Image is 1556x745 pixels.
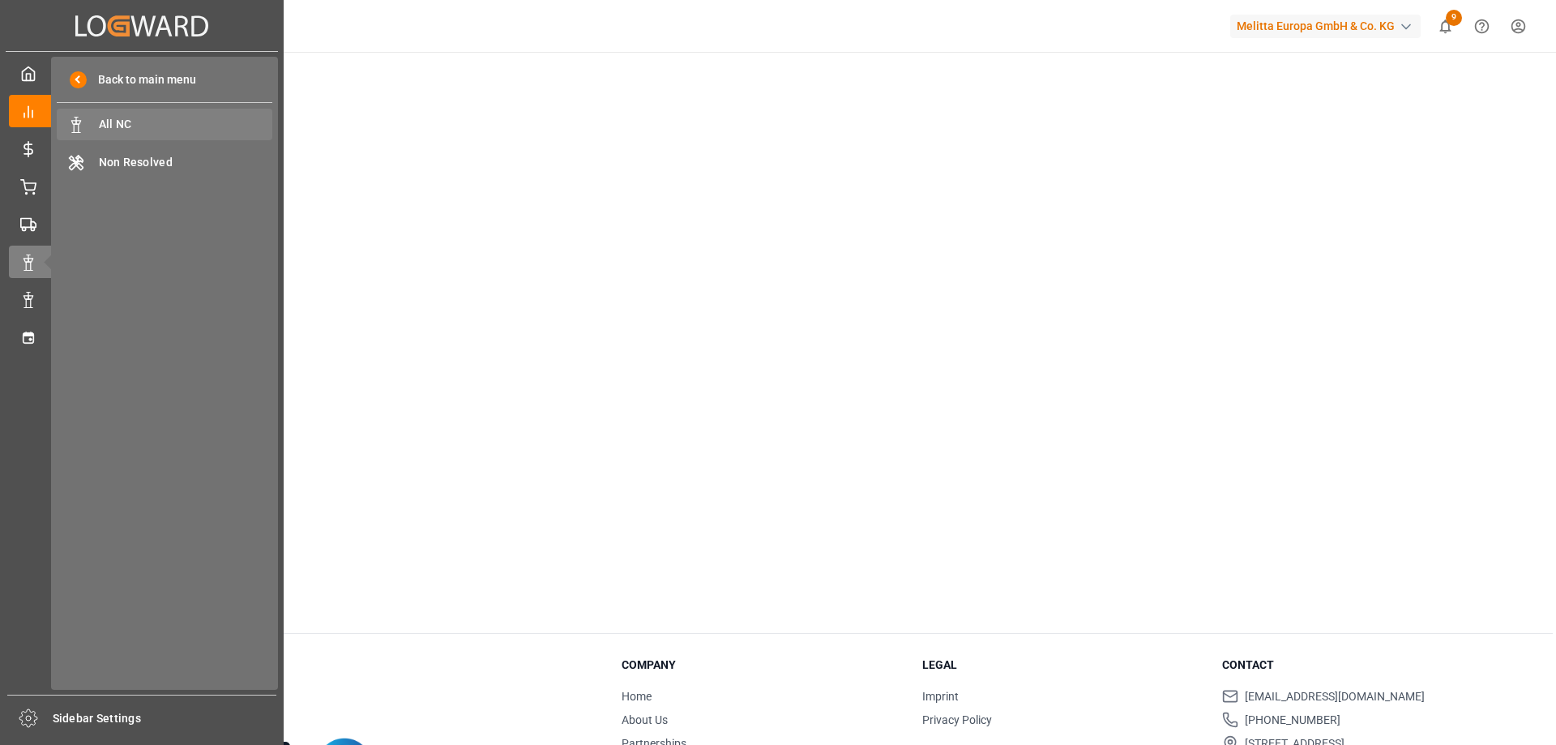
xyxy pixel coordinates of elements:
[1446,10,1462,26] span: 9
[922,713,992,726] a: Privacy Policy
[1245,688,1425,705] span: [EMAIL_ADDRESS][DOMAIN_NAME]
[53,710,277,727] span: Sidebar Settings
[107,694,581,709] p: © 2025 Logward. All rights reserved.
[622,657,902,674] h3: Company
[9,133,275,165] a: Rate Management
[1230,11,1427,41] button: Melitta Europa GmbH & Co. KG
[9,284,275,315] a: Data Management
[9,170,275,202] a: Order Management
[1427,8,1464,45] button: show 9 new notifications
[9,95,275,126] a: Control Tower
[622,713,668,726] a: About Us
[1464,8,1500,45] button: Help Center
[57,109,272,140] a: All NC
[9,321,275,353] a: Timeslot Management
[87,71,196,88] span: Back to main menu
[9,58,275,89] a: My Cockpit
[9,208,275,240] a: Transport Management
[1222,657,1503,674] h3: Contact
[622,690,652,703] a: Home
[99,154,273,171] span: Non Resolved
[922,690,959,703] a: Imprint
[107,709,581,723] p: Version 1.1.127
[922,657,1203,674] h3: Legal
[1245,712,1340,729] span: [PHONE_NUMBER]
[1230,15,1421,38] div: Melitta Europa GmbH & Co. KG
[57,146,272,178] a: Non Resolved
[99,116,273,133] span: All NC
